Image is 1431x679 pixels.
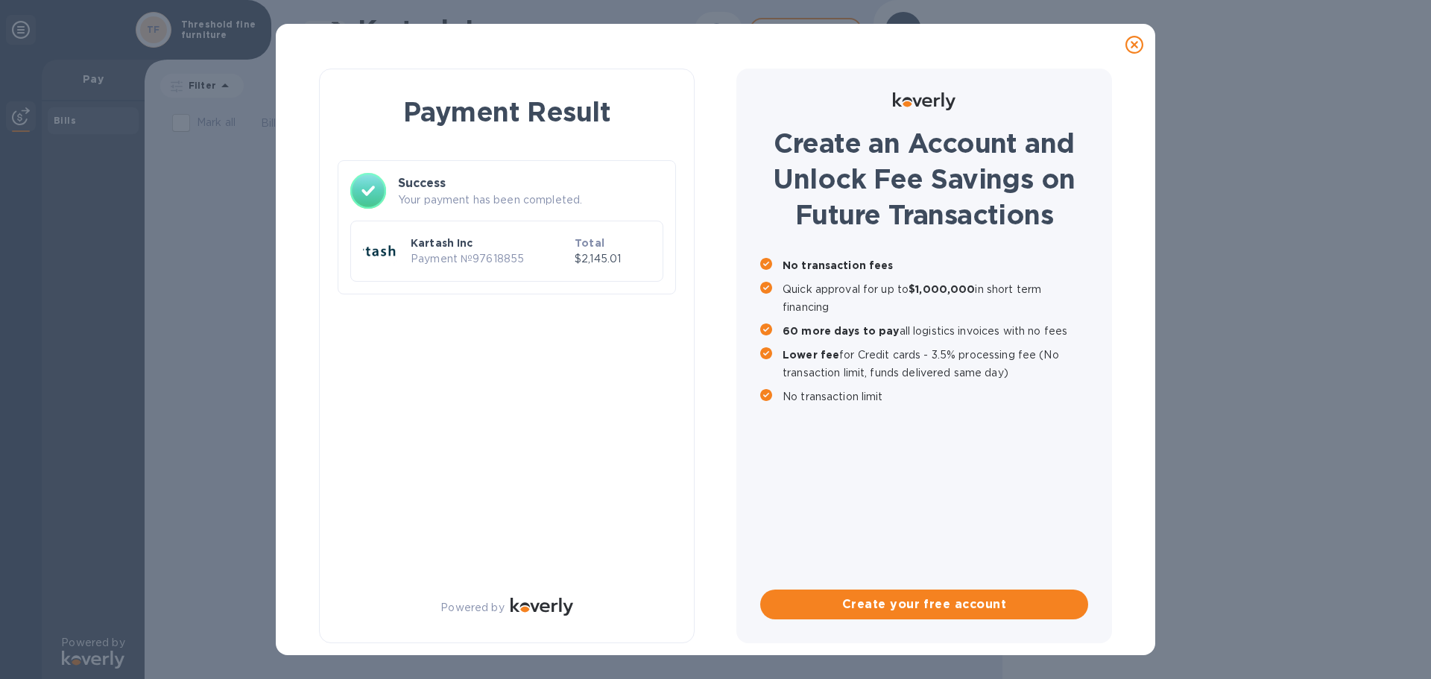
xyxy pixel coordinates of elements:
h3: Success [398,174,663,192]
p: Your payment has been completed. [398,192,663,208]
p: No transaction limit [783,388,1088,405]
button: Create your free account [760,590,1088,619]
b: Total [575,237,604,249]
span: Create your free account [772,596,1076,613]
h1: Payment Result [344,93,670,130]
p: all logistics invoices with no fees [783,322,1088,340]
b: Lower fee [783,349,839,361]
b: 60 more days to pay [783,325,900,337]
p: for Credit cards - 3.5% processing fee (No transaction limit, funds delivered same day) [783,346,1088,382]
b: $1,000,000 [909,283,975,295]
p: Powered by [440,600,504,616]
h1: Create an Account and Unlock Fee Savings on Future Transactions [760,125,1088,233]
p: $2,145.01 [575,251,651,267]
p: Quick approval for up to in short term financing [783,280,1088,316]
img: Logo [511,598,573,616]
img: Logo [893,92,955,110]
p: Payment № 97618855 [411,251,569,267]
b: No transaction fees [783,259,894,271]
p: Kartash Inc [411,236,569,250]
